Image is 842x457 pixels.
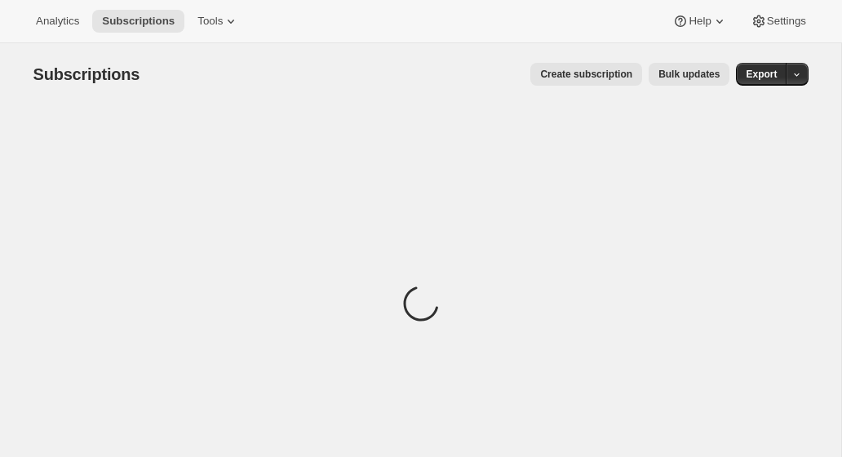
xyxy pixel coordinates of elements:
button: Analytics [26,10,89,33]
button: Settings [741,10,816,33]
span: Subscriptions [102,15,175,28]
button: Bulk updates [649,63,729,86]
button: Help [663,10,737,33]
span: Export [746,68,777,81]
span: Settings [767,15,806,28]
button: Subscriptions [92,10,184,33]
span: Help [689,15,711,28]
button: Create subscription [530,63,642,86]
span: Bulk updates [658,68,720,81]
button: Export [736,63,787,86]
span: Tools [197,15,223,28]
span: Subscriptions [33,65,140,83]
span: Analytics [36,15,79,28]
button: Tools [188,10,249,33]
span: Create subscription [540,68,632,81]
